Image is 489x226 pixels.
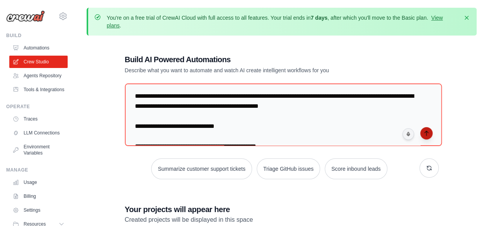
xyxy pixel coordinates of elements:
[9,190,68,202] a: Billing
[125,54,385,65] h1: Build AI Powered Automations
[151,158,252,179] button: Summarize customer support tickets
[402,128,414,140] button: Click to speak your automation idea
[107,14,458,29] p: You're on a free trial of CrewAI Cloud with full access to all features. Your trial ends in , aft...
[6,104,68,110] div: Operate
[9,204,68,216] a: Settings
[125,204,439,215] h3: Your projects will appear here
[9,56,68,68] a: Crew Studio
[125,66,385,74] p: Describe what you want to automate and watch AI create intelligent workflows for you
[6,32,68,39] div: Build
[9,176,68,189] a: Usage
[9,70,68,82] a: Agents Repository
[9,127,68,139] a: LLM Connections
[257,158,320,179] button: Triage GitHub issues
[310,15,327,21] strong: 7 days
[125,215,439,225] p: Created projects will be displayed in this space
[9,83,68,96] a: Tools & Integrations
[9,113,68,125] a: Traces
[9,42,68,54] a: Automations
[9,141,68,159] a: Environment Variables
[325,158,387,179] button: Score inbound leads
[6,167,68,173] div: Manage
[419,158,439,178] button: Get new suggestions
[6,10,45,22] img: Logo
